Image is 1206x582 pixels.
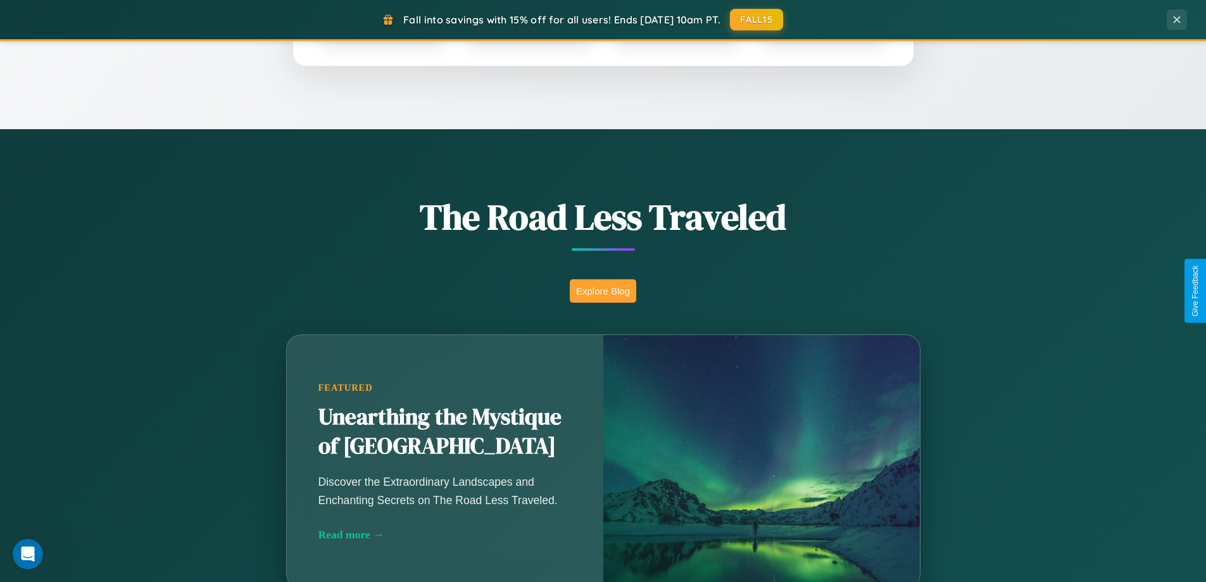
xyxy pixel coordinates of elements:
div: Read more → [318,528,572,541]
span: Fall into savings with 15% off for all users! Ends [DATE] 10am PT. [403,13,720,26]
div: Give Feedback [1191,265,1200,317]
h1: The Road Less Traveled [223,193,983,241]
p: Discover the Extraordinary Landscapes and Enchanting Secrets on The Road Less Traveled. [318,473,572,509]
button: FALL15 [730,9,783,30]
iframe: Intercom live chat [13,539,43,569]
div: Featured [318,383,572,393]
button: Explore Blog [570,279,636,303]
h2: Unearthing the Mystique of [GEOGRAPHIC_DATA] [318,403,572,461]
